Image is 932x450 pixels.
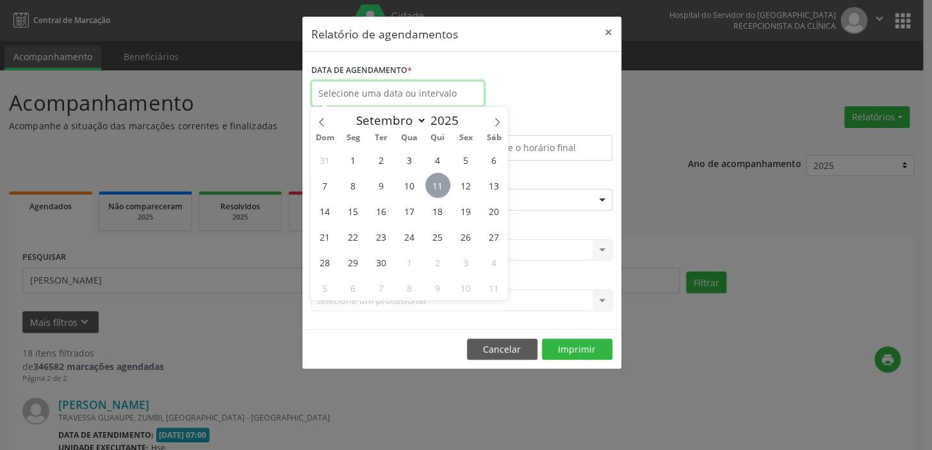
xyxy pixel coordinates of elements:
[453,275,478,300] span: Outubro 10, 2025
[369,275,394,300] span: Outubro 7, 2025
[397,250,422,275] span: Outubro 1, 2025
[369,224,394,249] span: Setembro 23, 2025
[481,147,506,172] span: Setembro 6, 2025
[425,275,450,300] span: Outubro 9, 2025
[542,339,612,360] button: Imprimir
[481,173,506,198] span: Setembro 13, 2025
[453,198,478,223] span: Setembro 19, 2025
[596,17,621,48] button: Close
[425,198,450,223] span: Setembro 18, 2025
[341,198,366,223] span: Setembro 15, 2025
[425,147,450,172] span: Setembro 4, 2025
[397,275,422,300] span: Outubro 8, 2025
[425,250,450,275] span: Outubro 2, 2025
[423,134,452,142] span: Qui
[397,224,422,249] span: Setembro 24, 2025
[369,173,394,198] span: Setembro 9, 2025
[369,147,394,172] span: Setembro 2, 2025
[427,112,469,129] input: Year
[425,224,450,249] span: Setembro 25, 2025
[341,173,366,198] span: Setembro 8, 2025
[311,26,458,42] h5: Relatório de agendamentos
[311,134,339,142] span: Dom
[313,173,338,198] span: Setembro 7, 2025
[481,224,506,249] span: Setembro 27, 2025
[311,81,484,106] input: Selecione uma data ou intervalo
[481,198,506,223] span: Setembro 20, 2025
[313,224,338,249] span: Setembro 21, 2025
[453,224,478,249] span: Setembro 26, 2025
[369,250,394,275] span: Setembro 30, 2025
[350,111,427,129] select: Month
[313,275,338,300] span: Outubro 5, 2025
[341,275,366,300] span: Outubro 6, 2025
[313,250,338,275] span: Setembro 28, 2025
[465,115,612,135] label: ATÉ
[397,173,422,198] span: Setembro 10, 2025
[395,134,423,142] span: Qua
[397,198,422,223] span: Setembro 17, 2025
[341,250,366,275] span: Setembro 29, 2025
[311,61,412,81] label: DATA DE AGENDAMENTO
[369,198,394,223] span: Setembro 16, 2025
[341,147,366,172] span: Setembro 1, 2025
[481,250,506,275] span: Outubro 4, 2025
[480,134,508,142] span: Sáb
[313,198,338,223] span: Setembro 14, 2025
[467,339,537,360] button: Cancelar
[465,135,612,161] input: Selecione o horário final
[313,147,338,172] span: Agosto 31, 2025
[453,173,478,198] span: Setembro 12, 2025
[397,147,422,172] span: Setembro 3, 2025
[425,173,450,198] span: Setembro 11, 2025
[339,134,367,142] span: Seg
[453,250,478,275] span: Outubro 3, 2025
[367,134,395,142] span: Ter
[481,275,506,300] span: Outubro 11, 2025
[453,147,478,172] span: Setembro 5, 2025
[452,134,480,142] span: Sex
[341,224,366,249] span: Setembro 22, 2025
